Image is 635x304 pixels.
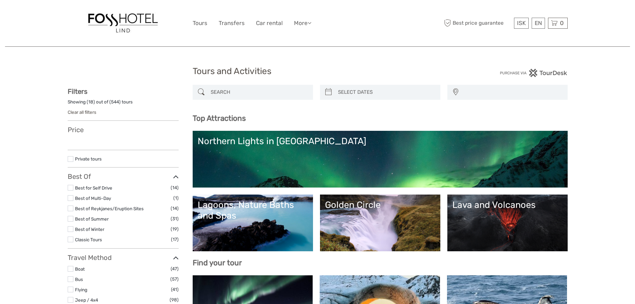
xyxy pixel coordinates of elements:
[452,200,563,246] a: Lava and Volcanoes
[75,185,112,191] a: Best for Self Drive
[198,136,563,183] a: Northern Lights in [GEOGRAPHIC_DATA]
[198,200,308,221] div: Lagoons, Nature Baths and Spas
[68,254,179,262] h3: Travel Method
[68,173,179,181] h3: Best Of
[75,156,102,162] a: Private tours
[256,18,283,28] a: Car rental
[219,18,245,28] a: Transfers
[171,184,179,192] span: (14)
[75,277,83,282] a: Bus
[208,86,310,98] input: SEARCH
[173,194,179,202] span: (1)
[193,66,443,77] h1: Tours and Activities
[68,99,179,109] div: Showing ( ) out of ( ) tours
[88,99,93,105] label: 18
[75,216,109,222] a: Best of Summer
[75,196,111,201] a: Best of Multi-Day
[325,200,435,246] a: Golden Circle
[171,236,179,243] span: (17)
[532,18,545,29] div: EN
[111,99,119,105] label: 544
[193,18,207,28] a: Tours
[335,86,437,98] input: SELECT DATES
[171,286,179,293] span: (41)
[294,18,311,28] a: More
[75,237,102,242] a: Classic Tours
[171,215,179,223] span: (31)
[198,200,308,246] a: Lagoons, Nature Baths and Spas
[68,87,87,95] strong: Filters
[559,20,565,26] span: 0
[75,266,85,272] a: Boat
[68,126,179,134] h3: Price
[170,296,179,304] span: (98)
[443,18,512,29] span: Best price guarantee
[517,20,526,26] span: ISK
[170,275,179,283] span: (57)
[86,12,160,35] img: 1558-f877dab1-b831-4070-87d7-0a2017c1294e_logo_big.jpg
[325,200,435,210] div: Golden Circle
[75,206,144,211] a: Best of Reykjanes/Eruption Sites
[452,200,563,210] div: Lava and Volcanoes
[171,225,179,233] span: (19)
[193,114,246,123] b: Top Attractions
[75,287,87,292] a: Flying
[171,265,179,273] span: (47)
[68,109,96,115] a: Clear all filters
[75,297,98,303] a: Jeep / 4x4
[75,227,104,232] a: Best of Winter
[171,205,179,212] span: (14)
[198,136,563,146] div: Northern Lights in [GEOGRAPHIC_DATA]
[500,69,567,77] img: PurchaseViaTourDesk.png
[193,258,242,267] b: Find your tour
